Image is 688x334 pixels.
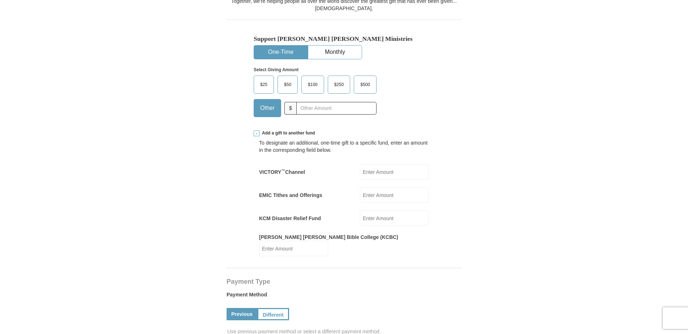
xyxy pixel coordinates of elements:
[259,139,429,154] div: To designate an additional, one-time gift to a specific fund, enter an amount in the correspondin...
[259,241,328,256] input: Enter Amount
[360,164,429,180] input: Enter Amount
[308,46,362,59] button: Monthly
[360,210,429,226] input: Enter Amount
[227,279,461,284] h4: Payment Type
[259,168,305,176] label: VICTORY Channel
[259,130,315,136] span: Add a gift to another fund
[259,234,398,241] label: [PERSON_NAME] [PERSON_NAME] Bible College (KCBC)
[227,291,461,302] label: Payment Method
[284,102,297,115] span: $
[360,187,429,203] input: Enter Amount
[357,79,374,90] span: $500
[304,79,321,90] span: $100
[281,168,285,173] sup: ™
[280,79,295,90] span: $50
[257,103,278,114] span: Other
[254,35,434,43] h5: Support [PERSON_NAME] [PERSON_NAME] Ministries
[257,308,289,320] a: Different
[331,79,348,90] span: $250
[254,67,298,72] strong: Select Giving Amount
[254,46,308,59] button: One-Time
[257,79,271,90] span: $25
[296,102,377,115] input: Other Amount
[259,192,322,199] label: EMIC Tithes and Offerings
[227,308,257,320] a: Previous
[259,215,321,222] label: KCM Disaster Relief Fund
